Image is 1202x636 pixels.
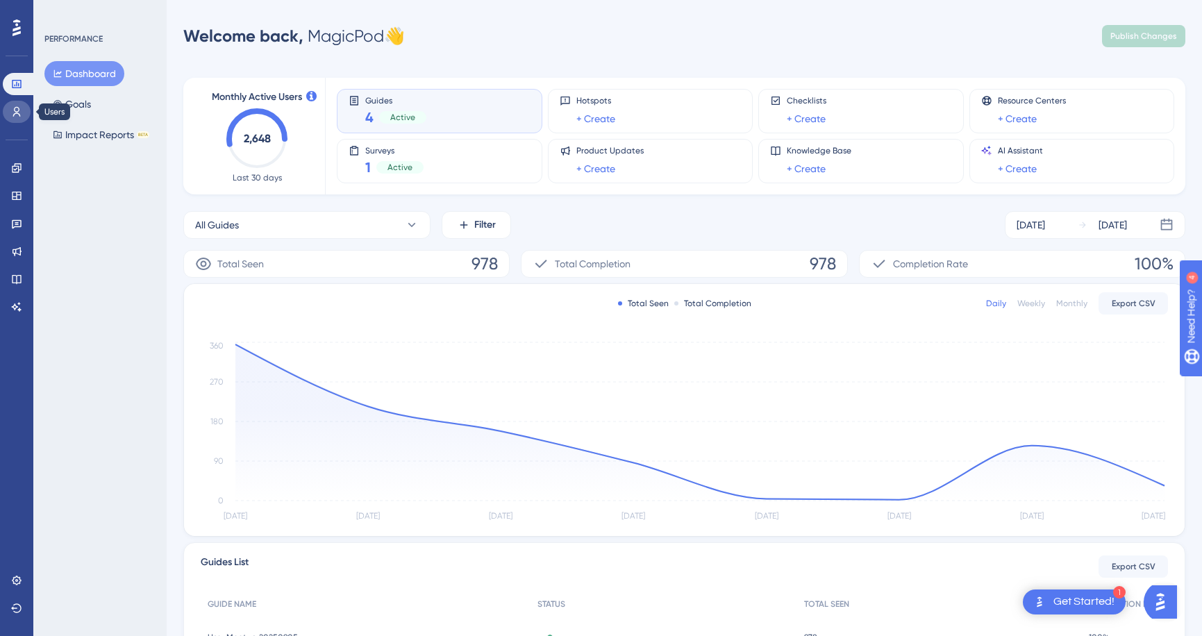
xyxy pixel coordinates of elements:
div: Weekly [1017,298,1045,309]
span: GUIDE NAME [208,599,256,610]
span: Filter [474,217,496,233]
a: + Create [998,110,1037,127]
span: Resource Centers [998,95,1066,106]
a: + Create [998,160,1037,177]
div: Monthly [1056,298,1087,309]
span: All Guides [195,217,239,233]
a: + Create [787,160,826,177]
button: Dashboard [44,61,124,86]
tspan: 270 [210,377,224,387]
tspan: [DATE] [1020,511,1044,521]
span: AI Assistant [998,145,1043,156]
tspan: [DATE] [621,511,645,521]
span: 978 [810,253,836,275]
span: Need Help? [33,3,87,20]
span: Total Seen [217,256,264,272]
span: Surveys [365,145,424,155]
span: 1 [365,158,371,177]
tspan: 180 [210,417,224,426]
button: Export CSV [1099,292,1168,315]
span: Export CSV [1112,561,1155,572]
tspan: [DATE] [1142,511,1165,521]
div: [DATE] [1017,217,1045,233]
button: Impact ReportsBETA [44,122,158,147]
button: Filter [442,211,511,239]
span: Last 30 days [233,172,282,183]
div: [DATE] [1099,217,1127,233]
img: launcher-image-alternative-text [1031,594,1048,610]
a: + Create [787,110,826,127]
button: Publish Changes [1102,25,1185,47]
tspan: [DATE] [356,511,380,521]
span: Checklists [787,95,826,106]
span: TOTAL SEEN [804,599,849,610]
tspan: [DATE] [755,511,778,521]
span: 100% [1135,253,1174,275]
div: PERFORMANCE [44,33,103,44]
tspan: 360 [210,341,224,351]
span: 978 [471,253,498,275]
tspan: [DATE] [489,511,512,521]
a: + Create [576,160,615,177]
div: Open Get Started! checklist, remaining modules: 1 [1023,589,1126,614]
div: MagicPod 👋 [183,25,405,47]
div: Get Started! [1053,594,1115,610]
div: Daily [986,298,1006,309]
div: 4 [97,7,101,18]
span: Completion Rate [893,256,968,272]
span: STATUS [537,599,565,610]
tspan: 0 [218,496,224,505]
span: 4 [365,108,374,127]
tspan: [DATE] [887,511,911,521]
text: 2,648 [244,132,271,145]
tspan: [DATE] [224,511,247,521]
button: Goals [44,92,99,117]
button: Export CSV [1099,555,1168,578]
div: Total Seen [618,298,669,309]
span: Welcome back, [183,26,303,46]
span: Guides List [201,554,249,579]
span: Active [390,112,415,123]
div: BETA [137,131,149,138]
div: 1 [1113,586,1126,599]
iframe: UserGuiding AI Assistant Launcher [1144,581,1185,623]
span: Publish Changes [1110,31,1177,42]
span: Export CSV [1112,298,1155,309]
span: Total Completion [555,256,631,272]
span: Product Updates [576,145,644,156]
span: Monthly Active Users [212,89,302,106]
tspan: 90 [214,456,224,466]
span: Active [387,162,412,173]
span: Guides [365,95,426,105]
div: Total Completion [674,298,751,309]
a: + Create [576,110,615,127]
span: Knowledge Base [787,145,851,156]
span: Hotspots [576,95,615,106]
button: All Guides [183,211,431,239]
